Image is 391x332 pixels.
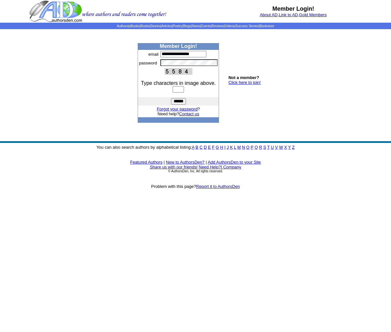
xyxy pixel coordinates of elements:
[292,145,294,150] a: Z
[192,145,194,150] a: A
[130,160,163,165] a: Featured Authors
[157,107,200,111] font: ?
[150,165,196,169] a: Share us with our friends
[267,145,270,150] a: T
[228,80,261,85] a: Click here to join!
[196,165,197,169] font: |
[139,61,157,65] font: password
[279,145,283,150] a: W
[242,145,245,150] a: N
[151,184,240,189] font: Problem with this page?
[212,145,214,150] a: F
[168,169,223,173] font: © AuthorsDen, Inc. All rights reserved.
[228,75,259,80] b: Not a member?
[164,160,165,165] font: |
[141,80,216,86] font: Type characters in image above.
[279,12,298,17] a: Link to AD
[150,24,160,28] a: Stories
[220,145,223,150] a: H
[166,160,204,165] a: New to AuthorsDen?
[246,145,249,150] a: O
[255,145,258,150] a: Q
[160,43,197,49] b: Member Login!
[260,12,278,17] a: About AD
[208,160,261,165] a: Add AuthorsDen to your Site
[200,145,202,150] a: C
[284,145,287,150] a: X
[179,111,199,116] a: Contact us
[165,68,192,75] img: This Is CAPTCHA Image
[117,24,274,28] span: | | | | | | | | | | | |
[260,12,327,17] font: , ,
[221,165,241,169] font: |
[275,145,278,150] a: V
[196,184,240,189] a: Report it to AuthorsDen
[161,24,172,28] a: Articles
[259,24,274,28] a: Bookstore
[237,145,241,150] a: M
[208,145,211,150] a: E
[97,145,295,150] font: You can also search authors by alphabetical listing:
[201,24,211,28] a: Events
[263,145,266,150] a: S
[204,145,207,150] a: D
[251,145,253,150] a: P
[148,52,158,57] font: email
[192,24,200,28] a: News
[129,24,140,28] a: eBooks
[183,24,191,28] a: Blogs
[299,12,327,17] a: Gold Members
[212,24,224,28] a: Reviews
[223,165,241,169] a: Company
[157,107,198,111] a: Forgot your password
[272,6,314,12] b: Member Login!
[206,160,207,165] font: |
[288,145,291,150] a: Y
[196,145,199,150] a: B
[199,165,221,169] a: Need Help?
[236,24,259,28] a: Success Stories
[224,145,226,150] a: I
[173,24,182,28] a: Poetry
[141,24,150,28] a: Books
[117,24,128,28] a: Authors
[230,145,233,150] a: K
[259,145,262,150] a: R
[157,111,199,116] font: Need help?
[227,145,229,150] a: J
[271,145,274,150] a: U
[234,145,236,150] a: L
[216,145,219,150] a: G
[225,24,235,28] a: Videos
